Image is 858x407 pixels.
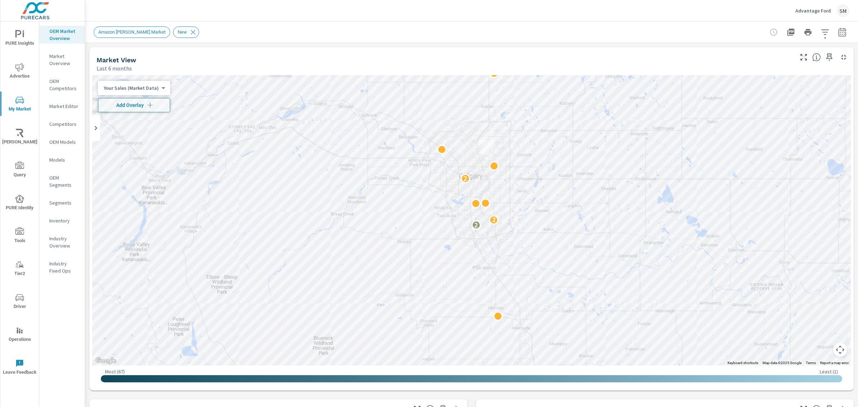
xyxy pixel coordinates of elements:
[728,361,758,366] button: Keyboard shortcuts
[39,51,85,69] div: Market Overview
[835,25,849,39] button: Select Date Range
[39,155,85,165] div: Models
[3,30,37,48] span: PURE Insights
[833,343,847,357] button: Map camera controls
[39,197,85,208] div: Segments
[39,172,85,190] div: OEM Segments
[97,56,136,64] h5: Market View
[812,53,821,62] span: Find the biggest opportunities in your market for your inventory. Understand by postal code where...
[49,156,79,163] p: Models
[3,227,37,245] span: Tools
[94,356,118,366] a: Open this area in Google Maps (opens a new window)
[801,25,815,39] button: Print Report
[49,199,79,206] p: Segments
[39,258,85,276] div: Industry Fixed Ops
[39,119,85,129] div: Competitors
[3,195,37,212] span: PURE Identity
[824,52,835,63] span: Save this to your personalized report
[3,260,37,278] span: Tier2
[3,293,37,311] span: Driver
[798,52,809,63] button: Make Fullscreen
[3,96,37,113] span: My Market
[173,26,199,38] div: New
[0,21,39,383] div: nav menu
[39,233,85,251] div: Industry Overview
[49,174,79,188] p: OEM Segments
[94,29,170,35] span: Amazon [PERSON_NAME] Market
[763,361,802,365] span: Map data ©2025 Google
[463,174,467,183] p: 2
[173,29,191,35] span: New
[39,76,85,94] div: OEM Competitors
[818,25,832,39] button: Apply Filters
[49,260,79,274] p: Industry Fixed Ops
[492,215,496,224] p: 2
[3,326,37,344] span: Operations
[3,63,37,80] span: Advertise
[97,64,132,73] p: Last 6 months
[39,101,85,112] div: Market Editor
[837,4,849,17] div: SM
[101,102,167,109] span: Add Overlay
[49,28,79,42] p: OEM Market Overview
[49,217,79,224] p: Inventory
[474,221,478,229] p: 2
[795,8,831,14] p: Advantage Ford
[784,25,798,39] button: "Export Report to PDF"
[39,137,85,147] div: OEM Models
[105,368,125,375] p: Most ( 67 )
[49,78,79,92] p: OEM Competitors
[820,368,838,375] p: Least ( 1 )
[3,129,37,146] span: [PERSON_NAME]
[820,361,849,365] a: Report a map error
[104,85,159,91] p: Your Sales (Market Data)
[49,121,79,128] p: Competitors
[838,52,849,63] button: Minimize Widget
[3,162,37,179] span: Query
[49,138,79,146] p: OEM Models
[94,356,118,366] img: Google
[39,215,85,226] div: Inventory
[98,85,164,92] div: Your Sales (Market Data)
[49,235,79,249] p: Industry Overview
[806,361,816,365] a: Terms (opens in new tab)
[39,26,85,44] div: OEM Market Overview
[98,98,170,112] button: Add Overlay
[49,53,79,67] p: Market Overview
[3,359,37,377] span: Leave Feedback
[49,103,79,110] p: Market Editor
